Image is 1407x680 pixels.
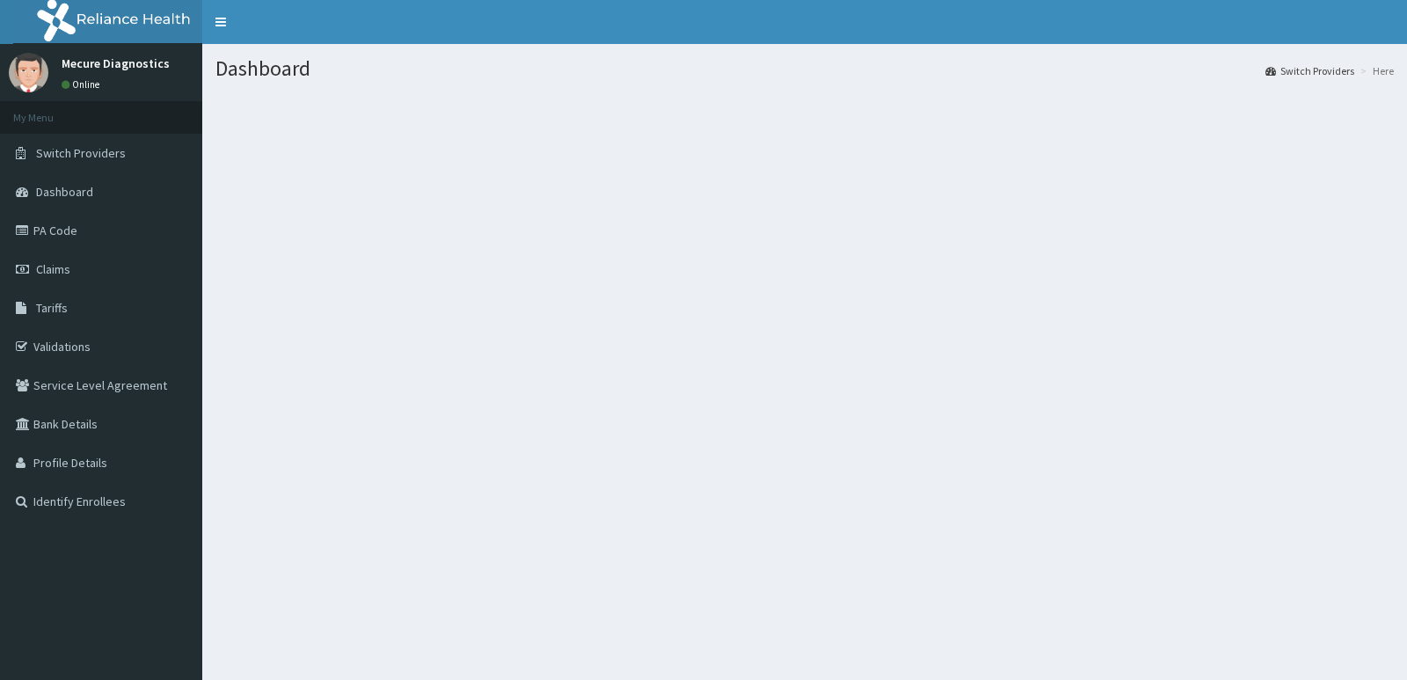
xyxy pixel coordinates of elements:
[62,57,170,69] p: Mecure Diagnostics
[36,261,70,277] span: Claims
[215,57,1394,80] h1: Dashboard
[1265,63,1354,78] a: Switch Providers
[36,300,68,316] span: Tariffs
[36,145,126,161] span: Switch Providers
[62,78,104,91] a: Online
[1356,63,1394,78] li: Here
[9,53,48,92] img: User Image
[36,184,93,200] span: Dashboard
